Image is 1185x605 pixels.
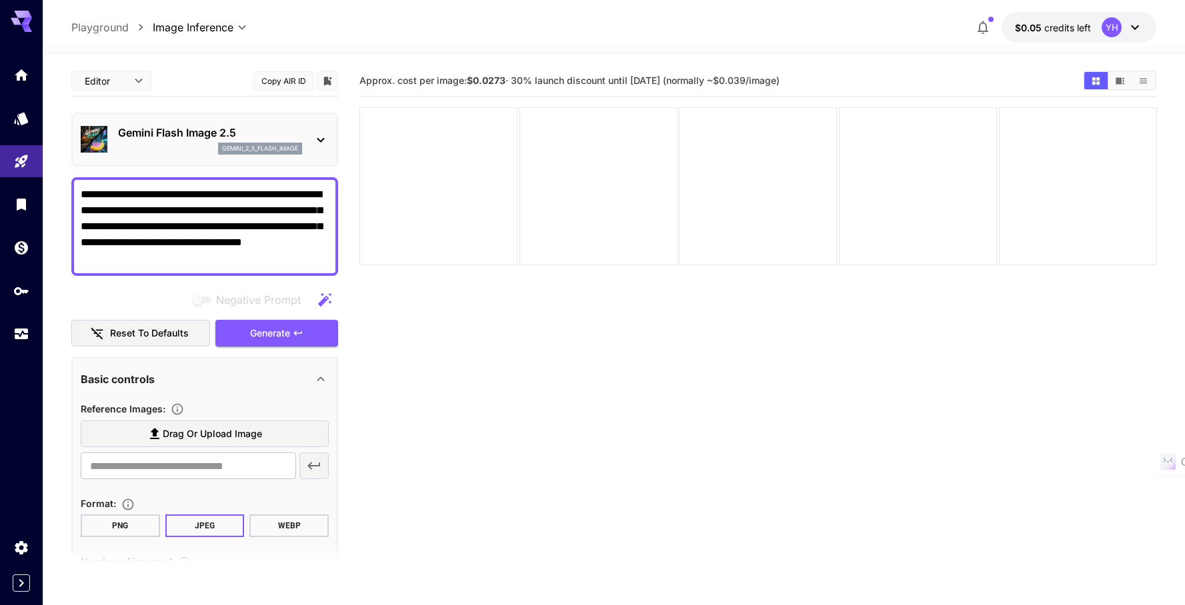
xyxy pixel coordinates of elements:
button: Show images in list view [1132,72,1155,89]
p: gemini_2_5_flash_image [222,144,298,153]
span: Negative prompts are not compatible with the selected model. [189,291,311,308]
div: Show images in grid viewShow images in video viewShow images in list view [1083,71,1156,91]
button: Show images in video view [1108,72,1132,89]
div: Wallet [13,239,29,256]
div: Usage [13,326,29,342]
button: Show images in grid view [1084,72,1108,89]
button: JPEG [165,514,245,537]
div: Basic controls [81,363,329,395]
div: Settings [13,539,29,556]
button: Generate [215,320,338,347]
div: Home [13,67,29,83]
button: WEBP [249,514,329,537]
span: Generate [250,325,290,342]
button: Expand sidebar [13,574,30,592]
button: Reset to defaults [71,320,210,347]
span: Image Inference [153,19,233,35]
div: Gemini Flash Image 2.5gemini_2_5_flash_image [81,119,329,160]
button: $0.05YH [1002,12,1156,43]
button: Choose the file format for the output image. [116,498,140,511]
div: Playground [13,153,29,170]
div: YH [1102,17,1122,37]
div: API Keys [13,283,29,299]
span: Approx. cost per image: · 30% launch discount until [DATE] (normally ~$0.039/image) [359,75,780,86]
span: Reference Images : [81,403,165,414]
button: Add to library [321,73,333,89]
p: Basic controls [81,371,155,387]
button: Upload a reference image to guide the result. This is needed for Image-to-Image or Inpainting. Su... [165,402,189,416]
span: Editor [85,74,126,88]
b: $0.0273 [467,75,505,86]
label: Drag or upload image [81,420,329,448]
button: Copy AIR ID [253,71,313,91]
div: $0.05 [1015,21,1091,35]
button: PNG [81,514,160,537]
p: Gemini Flash Image 2.5 [118,125,302,141]
div: Library [13,196,29,213]
div: Models [13,110,29,127]
span: credits left [1044,22,1091,33]
nav: breadcrumb [71,19,153,35]
span: $0.05 [1015,22,1044,33]
span: Format : [81,498,116,509]
span: Drag or upload image [163,426,262,442]
a: Playground [71,19,129,35]
span: Negative Prompt [216,292,301,308]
